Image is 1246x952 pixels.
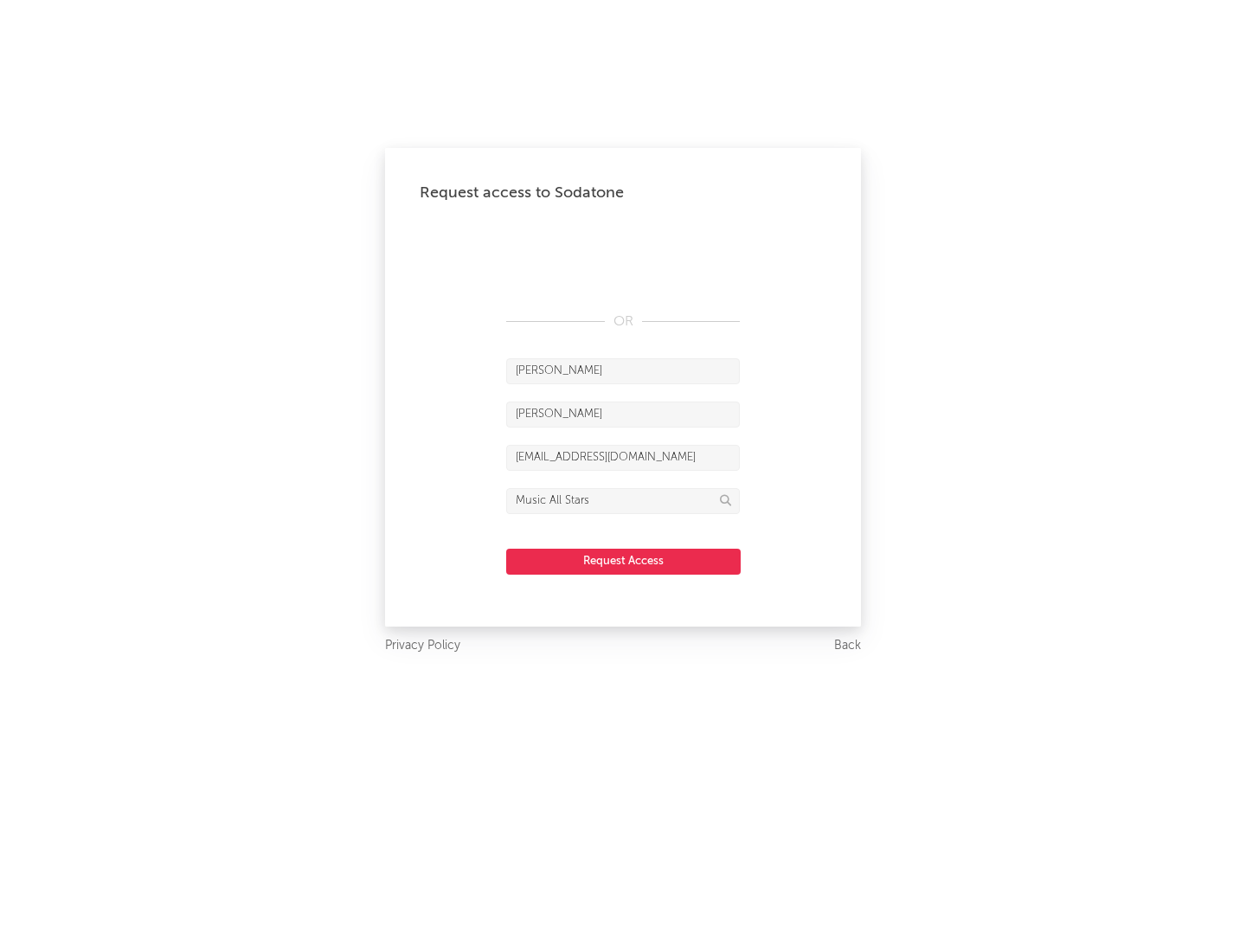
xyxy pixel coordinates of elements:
input: Email [506,445,740,471]
input: Last Name [506,402,740,428]
div: Request access to Sodatone [420,183,826,203]
a: Back [834,635,861,657]
input: First Name [506,358,740,384]
a: Privacy Policy [385,635,460,657]
input: Division [506,488,740,514]
div: OR [506,312,740,332]
button: Request Access [506,549,741,575]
